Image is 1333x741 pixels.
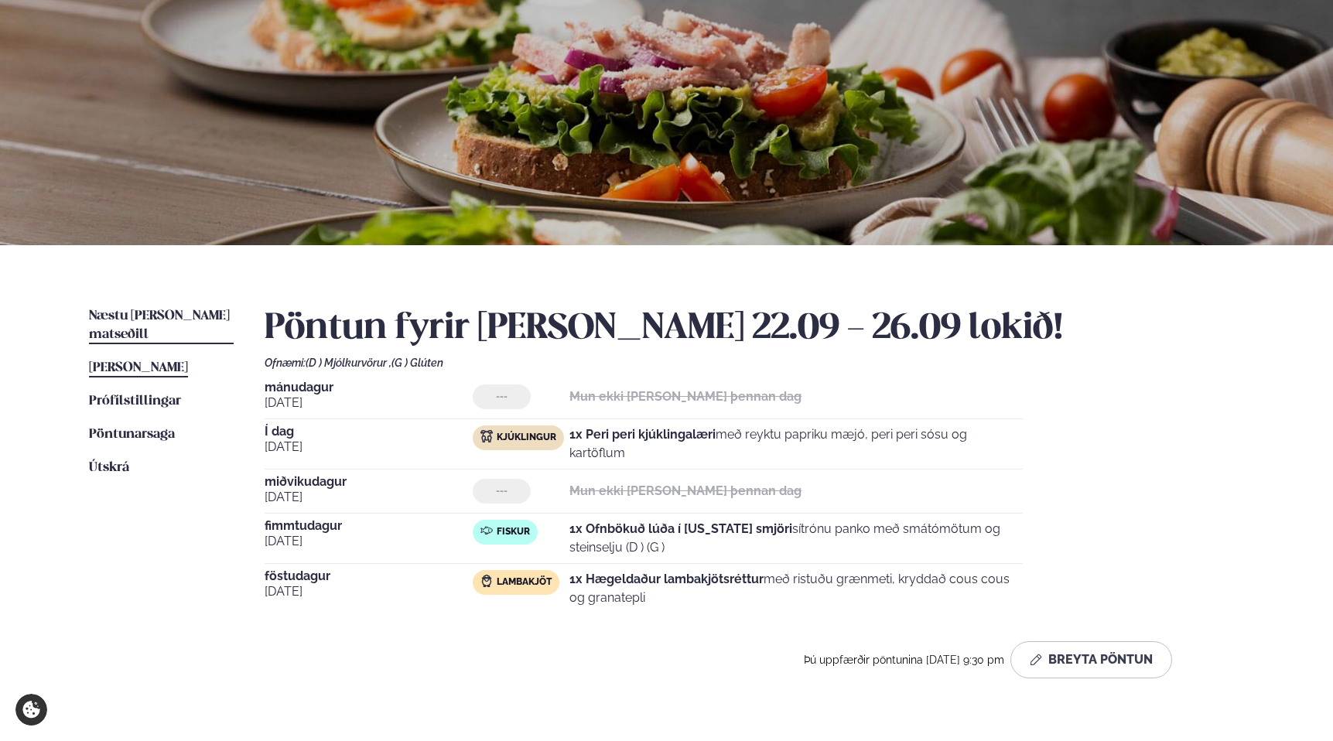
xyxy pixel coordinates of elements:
strong: 1x Ofnbökuð lúða í [US_STATE] smjöri [569,521,792,536]
span: Prófílstillingar [89,394,181,408]
strong: Mun ekki [PERSON_NAME] þennan dag [569,389,802,404]
span: [DATE] [265,582,473,601]
span: Í dag [265,425,473,438]
h2: Pöntun fyrir [PERSON_NAME] 22.09 - 26.09 lokið! [265,307,1244,350]
span: [PERSON_NAME] [89,361,188,374]
strong: Mun ekki [PERSON_NAME] þennan dag [569,483,802,498]
a: Cookie settings [15,694,47,726]
strong: 1x Peri peri kjúklingalæri [569,427,716,442]
button: Breyta Pöntun [1010,641,1172,678]
span: Kjúklingur [497,432,556,444]
p: með ristuðu grænmeti, kryddað cous cous og granatepli [569,570,1023,607]
span: --- [496,391,508,403]
img: fish.svg [480,524,493,537]
span: Fiskur [497,526,530,538]
span: Lambakjöt [497,576,552,589]
span: (G ) Glúten [391,357,443,369]
a: Pöntunarsaga [89,425,175,444]
span: mánudagur [265,381,473,394]
span: fimmtudagur [265,520,473,532]
a: Útskrá [89,459,129,477]
span: [DATE] [265,394,473,412]
span: Þú uppfærðir pöntunina [DATE] 9:30 pm [804,654,1004,666]
a: Næstu [PERSON_NAME] matseðill [89,307,234,344]
span: [DATE] [265,438,473,456]
span: Útskrá [89,461,129,474]
span: [DATE] [265,488,473,507]
img: Lamb.svg [480,575,493,587]
a: Prófílstillingar [89,392,181,411]
div: Ofnæmi: [265,357,1244,369]
p: með reyktu papriku mæjó, peri peri sósu og kartöflum [569,425,1023,463]
img: chicken.svg [480,430,493,442]
span: (D ) Mjólkurvörur , [306,357,391,369]
strong: 1x Hægeldaður lambakjötsréttur [569,572,764,586]
span: föstudagur [265,570,473,582]
span: miðvikudagur [265,476,473,488]
span: --- [496,485,508,497]
p: sítrónu panko með smátómötum og steinselju (D ) (G ) [569,520,1023,557]
span: Pöntunarsaga [89,428,175,441]
span: [DATE] [265,532,473,551]
a: [PERSON_NAME] [89,359,188,377]
span: Næstu [PERSON_NAME] matseðill [89,309,230,341]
